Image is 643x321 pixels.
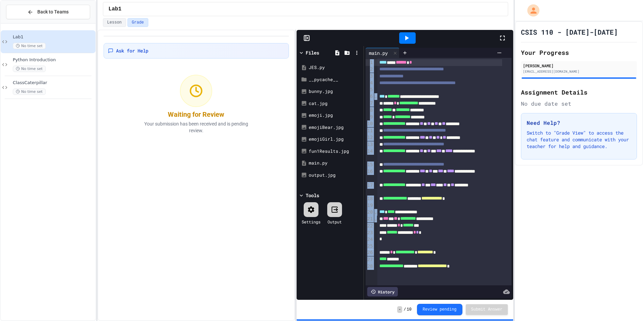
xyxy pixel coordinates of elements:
[302,219,320,225] div: Settings
[520,3,541,18] div: My Account
[366,48,400,58] div: main.py
[306,192,319,199] div: Tools
[366,128,374,134] div: 11
[374,216,377,221] span: Fold line
[366,249,374,256] div: 26
[13,80,94,86] span: ClassCaterpillar
[366,195,374,202] div: 18
[127,18,148,27] button: Grade
[366,86,374,93] div: 5
[523,69,635,74] div: [EMAIL_ADDRESS][DOMAIN_NAME]
[521,27,618,37] h1: CSIS 110 - [DATE]-[DATE]
[13,57,94,63] span: Python Introduction
[466,304,508,315] button: Submit Answer
[366,182,374,195] div: 17
[309,64,361,71] div: JES.py
[366,80,374,86] div: 4
[527,119,631,127] h3: Need Help?
[309,160,361,167] div: main.py
[366,120,374,127] div: 10
[109,5,121,13] span: Lab1
[521,100,637,108] div: No due date set
[366,49,391,57] div: main.py
[309,100,361,107] div: cat.jpg
[366,236,374,243] div: 24
[366,59,374,66] div: 1
[366,141,374,148] div: 13
[366,107,374,114] div: 8
[309,124,361,131] div: emojiBear.jpg
[521,87,637,97] h2: Assignment Details
[328,219,342,225] div: Output
[366,209,374,216] div: 20
[366,229,374,236] div: 23
[471,307,503,312] span: Submit Answer
[13,43,46,49] span: No time set
[366,148,374,162] div: 14
[366,256,374,263] div: 27
[103,18,126,27] button: Lesson
[366,134,374,141] div: 12
[366,66,374,73] div: 2
[404,307,406,312] span: /
[13,66,46,72] span: No time set
[168,110,224,119] div: Waiting for Review
[366,168,374,182] div: 16
[116,47,148,54] span: Ask for Help
[309,112,361,119] div: emoji.jpg
[417,304,462,315] button: Review pending
[366,216,374,222] div: 21
[309,172,361,179] div: output.jpg
[366,243,374,250] div: 25
[6,5,90,19] button: Back to Teams
[366,202,374,209] div: 19
[366,93,374,100] div: 6
[397,306,402,313] span: -
[37,8,69,15] span: Back to Teams
[366,114,374,120] div: 9
[366,162,374,168] div: 15
[366,263,374,270] div: 28
[309,136,361,143] div: emojiGirl.jpg
[523,63,635,69] div: [PERSON_NAME]
[309,88,361,95] div: bunny.jpg
[136,120,257,134] p: Your submission has been received and is pending review.
[309,148,361,155] div: fun1Results.jpg
[366,100,374,107] div: 7
[366,223,374,229] div: 22
[527,130,631,150] p: Switch to "Grade View" to access the chat feature and communicate with your teacher for help and ...
[407,307,411,312] span: 10
[309,76,361,83] div: __pycache__
[374,94,377,99] span: Fold line
[367,287,398,296] div: History
[13,34,94,40] span: Lab1
[306,49,319,56] div: Files
[13,88,46,95] span: No time set
[521,48,637,57] h2: Your Progress
[366,73,374,80] div: 3
[374,209,377,215] span: Fold line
